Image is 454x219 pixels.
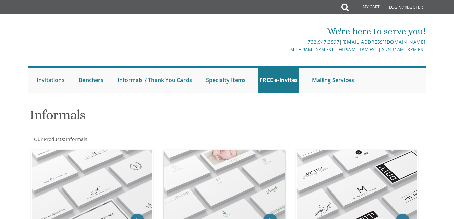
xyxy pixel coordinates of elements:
a: 732.947.3597 [308,39,339,45]
a: Specialty Items [204,68,247,93]
a: Informals / Thank You Cards [116,68,194,93]
a: Invitations [35,68,66,93]
div: | [161,38,426,46]
a: Informals [65,136,87,142]
div: M-Th 9am - 5pm EST | Fri 9am - 1pm EST | Sun 11am - 3pm EST [161,46,426,53]
a: [EMAIL_ADDRESS][DOMAIN_NAME] [342,39,426,45]
a: Benchers [77,68,105,93]
a: Mailing Services [310,68,356,93]
a: FREE e-Invites [258,68,299,93]
div: : [28,136,227,143]
span: Informals [66,136,87,142]
h1: Informals [30,108,290,127]
a: Our Products [33,136,64,142]
a: My Cart [348,1,384,14]
div: We're here to serve you! [161,24,426,38]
